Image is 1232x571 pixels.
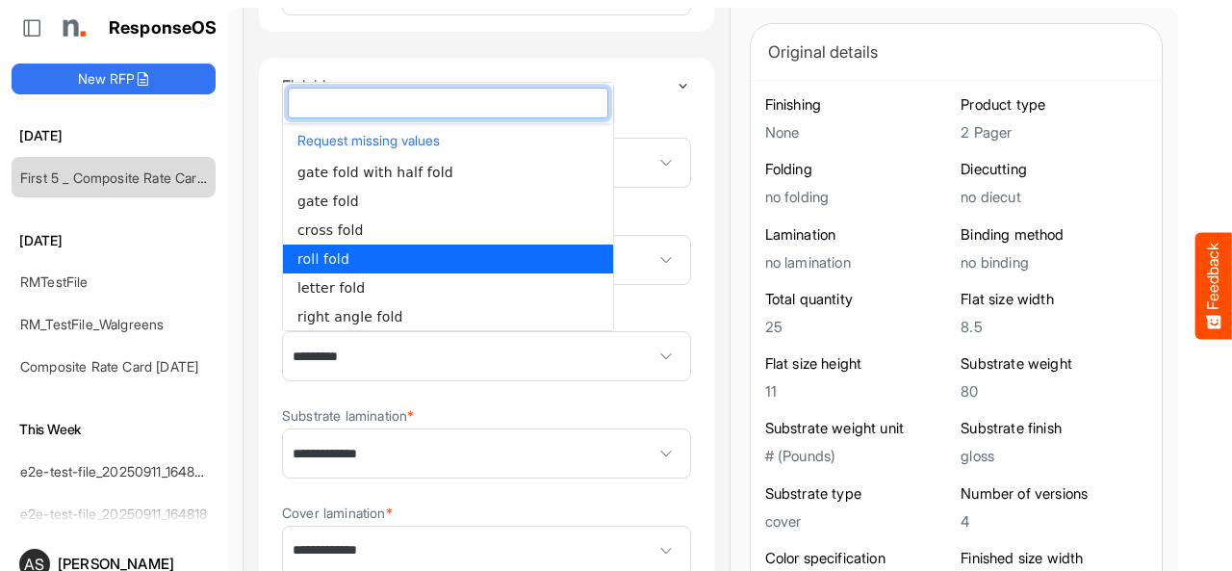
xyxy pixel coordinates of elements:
[765,254,952,271] h5: no lamination
[282,77,676,94] h4: Finishing
[297,165,453,180] span: gate fold with half fold
[765,484,952,504] h6: Substrate type
[12,230,216,251] h6: [DATE]
[961,160,1147,179] h6: Diecutting
[53,9,91,47] img: Northell
[961,319,1147,335] h5: 8.5
[961,254,1147,271] h5: no binding
[1195,232,1232,339] button: Feedback
[297,194,359,209] span: gate fold
[297,222,364,238] span: cross fold
[765,95,952,115] h6: Finishing
[765,290,952,309] h6: Total quantity
[961,225,1147,245] h6: Binding method
[20,169,251,186] a: First 5 _ Composite Rate Card [DATE]
[961,124,1147,141] h5: 2 Pager
[765,448,952,464] h5: # (Pounds)
[765,124,952,141] h5: None
[297,309,402,324] span: right angle fold
[961,484,1147,504] h6: Number of versions
[282,58,691,114] summary: Toggle content
[768,39,1144,65] div: Original details
[297,251,349,267] span: roll fold
[20,316,164,332] a: RM_TestFile_Walgreens
[961,189,1147,205] h5: no diecut
[765,549,952,568] h6: Color specification
[12,125,216,146] h6: [DATE]
[765,419,952,438] h6: Substrate weight unit
[765,383,952,400] h5: 11
[282,82,614,331] div: dropdownlist
[961,513,1147,530] h5: 4
[765,513,952,530] h5: cover
[282,408,414,423] label: Substrate lamination
[765,160,952,179] h6: Folding
[12,64,216,94] button: New RFP
[765,319,952,335] h5: 25
[58,557,208,571] div: [PERSON_NAME]
[109,18,218,39] h1: ResponseOS
[289,89,607,117] input: dropdownlistfilter
[765,189,952,205] h5: no folding
[765,225,952,245] h6: Lamination
[961,383,1147,400] h5: 80
[12,419,216,440] h6: This Week
[961,448,1147,464] h5: gloss
[765,354,952,374] h6: Flat size height
[282,506,393,520] label: Cover lamination
[293,128,603,153] button: Request missing values
[961,354,1147,374] h6: Substrate weight
[20,463,211,480] a: e2e-test-file_20250911_164826
[961,95,1147,115] h6: Product type
[20,358,198,375] a: Composite Rate Card [DATE]
[961,290,1147,309] h6: Flat size width
[297,280,365,296] span: letter fold
[961,549,1147,568] h6: Finished size width
[20,273,89,290] a: RMTestFile
[961,419,1147,438] h6: Substrate finish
